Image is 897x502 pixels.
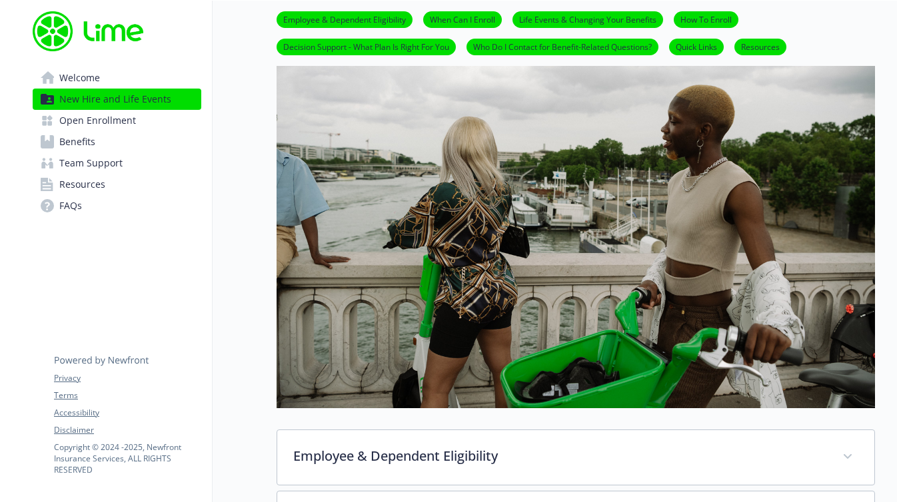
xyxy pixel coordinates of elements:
span: New Hire and Life Events [59,89,171,110]
a: Terms [54,389,201,401]
a: Open Enrollment [33,110,201,131]
a: Resources [734,40,786,53]
a: FAQs [33,195,201,216]
a: Team Support [33,152,201,174]
span: Resources [59,174,105,195]
a: Quick Links [669,40,724,53]
p: Employee & Dependent Eligibility [293,446,826,466]
a: Welcome [33,67,201,89]
a: Accessibility [54,407,201,419]
div: Employee & Dependent Eligibility [277,430,874,485]
a: When Can I Enroll [423,13,502,25]
span: Benefits [59,131,95,152]
span: Welcome [59,67,100,89]
a: Decision Support - What Plan Is Right For You [277,40,456,53]
a: Privacy [54,372,201,384]
span: Team Support [59,152,123,174]
a: Who Do I Contact for Benefit-Related Questions? [466,40,658,53]
a: New Hire and Life Events [33,89,201,110]
img: new hire page banner [277,9,875,408]
span: Open Enrollment [59,110,136,131]
a: Benefits [33,131,201,152]
a: Employee & Dependent Eligibility [277,13,413,25]
a: Resources [33,174,201,195]
p: Copyright © 2024 - 2025 , Newfront Insurance Services, ALL RIGHTS RESERVED [54,441,201,475]
a: How To Enroll [674,13,738,25]
span: FAQs [59,195,82,216]
a: Disclaimer [54,424,201,436]
a: Life Events & Changing Your Benefits [512,13,663,25]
